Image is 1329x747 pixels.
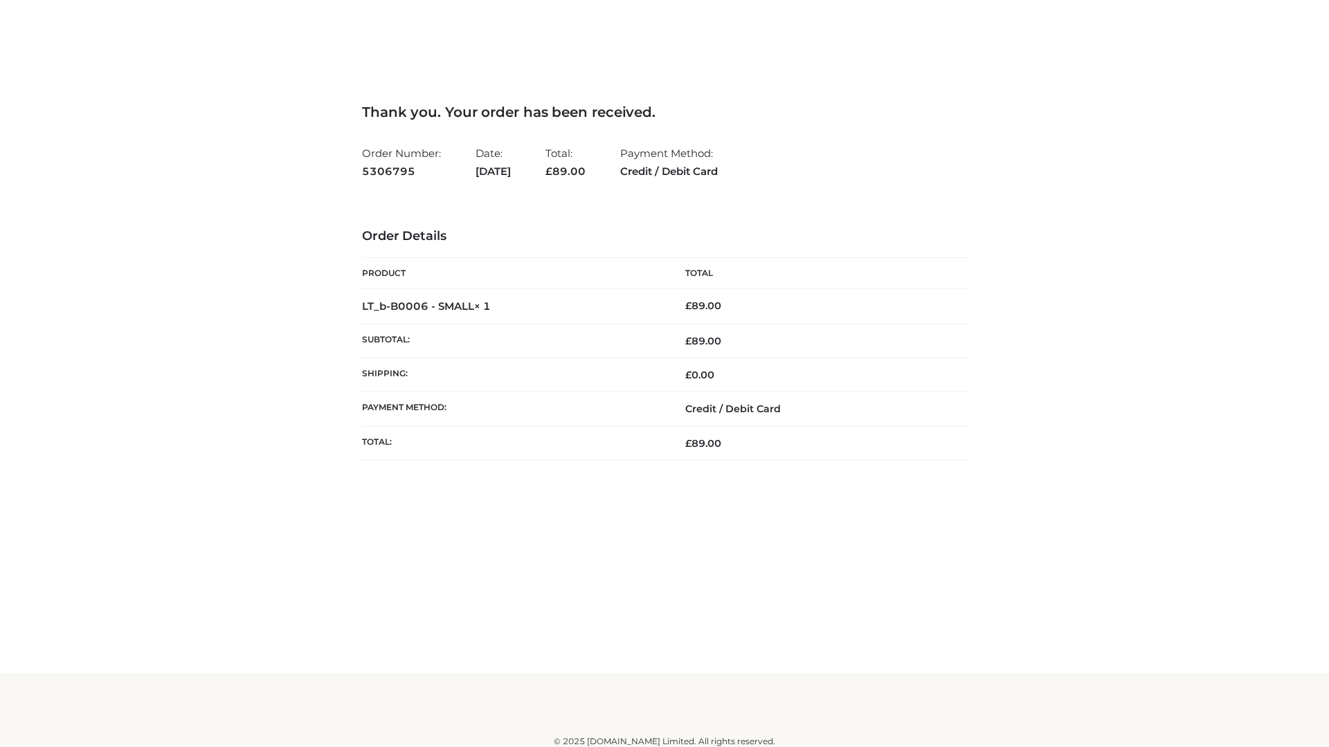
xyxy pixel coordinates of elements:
span: £ [545,165,552,178]
span: 89.00 [685,437,721,450]
strong: Credit / Debit Card [620,163,718,181]
span: 89.00 [685,335,721,347]
h3: Order Details [362,229,967,244]
th: Total: [362,426,664,460]
li: Total: [545,141,586,183]
span: £ [685,369,691,381]
td: Credit / Debit Card [664,392,967,426]
th: Product [362,258,664,289]
strong: × 1 [474,299,491,313]
th: Shipping: [362,358,664,392]
span: £ [685,335,691,347]
strong: [DATE] [476,163,511,181]
th: Payment method: [362,392,664,426]
li: Order Number: [362,141,441,183]
th: Subtotal: [362,324,664,358]
span: £ [685,299,691,312]
bdi: 89.00 [685,299,721,312]
bdi: 0.00 [685,369,714,381]
span: £ [685,437,691,450]
strong: 5306795 [362,163,441,181]
span: 89.00 [545,165,586,178]
th: Total [664,258,967,289]
h3: Thank you. Your order has been received. [362,104,967,120]
strong: LT_b-B0006 - SMALL [362,299,491,313]
li: Payment Method: [620,141,718,183]
li: Date: [476,141,511,183]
